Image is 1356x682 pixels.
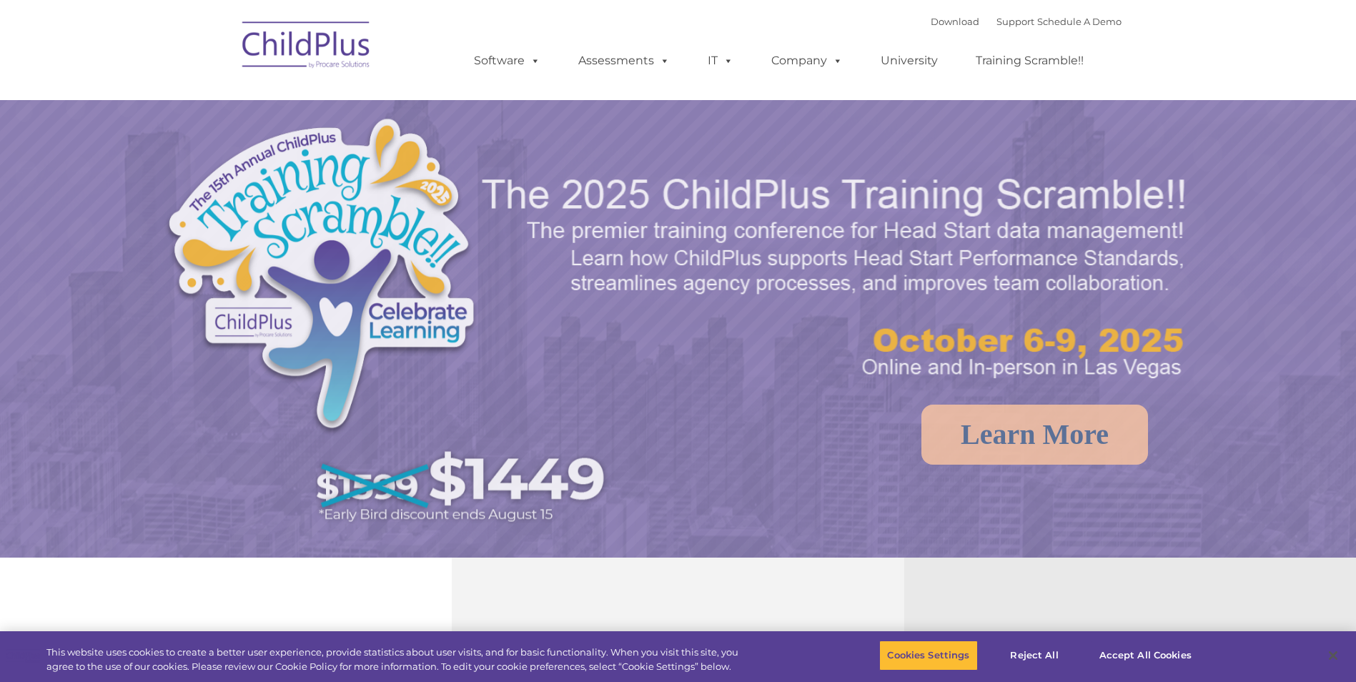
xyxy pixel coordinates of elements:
[931,16,979,27] a: Download
[990,641,1079,671] button: Reject All
[460,46,555,75] a: Software
[564,46,684,75] a: Assessments
[1317,640,1349,671] button: Close
[866,46,952,75] a: University
[46,646,746,673] div: This website uses cookies to create a better user experience, provide statistics about user visit...
[235,11,378,83] img: ChildPlus by Procare Solutions
[879,641,977,671] button: Cookies Settings
[1092,641,1199,671] button: Accept All Cookies
[1037,16,1122,27] a: Schedule A Demo
[757,46,857,75] a: Company
[921,405,1148,465] a: Learn More
[961,46,1098,75] a: Training Scramble!!
[996,16,1034,27] a: Support
[693,46,748,75] a: IT
[931,16,1122,27] font: |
